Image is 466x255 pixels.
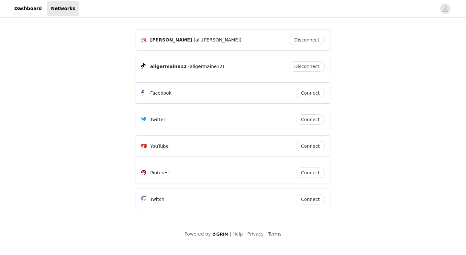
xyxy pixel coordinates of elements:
span: | [244,231,246,237]
p: Twitter [150,116,165,123]
a: Help [233,231,243,237]
button: Connect [296,88,325,98]
a: Terms [268,231,281,237]
button: Connect [296,194,325,204]
a: Dashboard [10,1,46,16]
img: Instagram Icon [141,38,146,43]
span: | [265,231,267,237]
span: Powered by [184,231,211,237]
button: Disconnect [289,61,325,72]
span: [PERSON_NAME] [150,37,192,43]
a: Networks [47,1,79,16]
a: Privacy [247,231,264,237]
span: aligermaine12 [150,63,187,70]
div: avatar [442,4,448,14]
p: YouTube [150,143,169,150]
span: | [230,231,231,237]
img: logo [212,232,228,236]
button: Disconnect [289,35,325,45]
button: Connect [296,168,325,178]
span: (ali.[PERSON_NAME]) [194,37,241,43]
button: Connect [296,114,325,125]
p: Twitch [150,196,164,203]
p: Facebook [150,90,172,97]
p: Pinterest [150,169,170,176]
button: Connect [296,141,325,151]
span: (aligermaine12) [188,63,224,70]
